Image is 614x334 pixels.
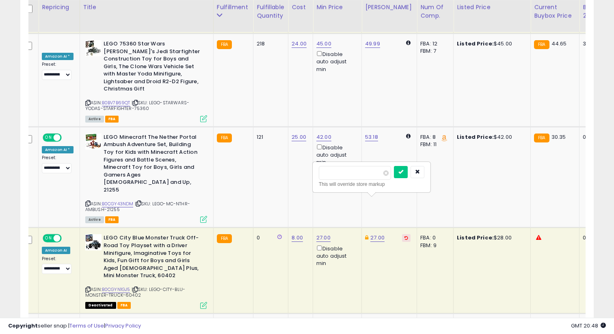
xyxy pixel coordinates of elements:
div: 31% [583,40,610,47]
div: Fulfillable Quantity [257,3,285,20]
div: 121 [257,134,282,141]
small: FBA [217,40,232,49]
a: 24.00 [292,40,307,48]
div: Cost [292,3,309,12]
a: B0BV7B69QT [102,99,130,106]
a: 27.00 [316,234,331,242]
span: All listings currently available for purchase on Amazon [85,116,104,123]
div: Num of Comp. [420,3,450,20]
b: LEGO Minecraft The Nether Portal Ambush Adventure Set, Building Toy for Kids with Minecraft Actio... [104,134,202,196]
span: FBA [105,116,119,123]
a: 53.18 [365,133,378,141]
div: Listed Price [457,3,527,12]
div: FBA: 8 [420,134,447,141]
div: Preset: [42,62,74,80]
a: 27.00 [370,234,385,242]
strong: Copyright [8,322,38,330]
div: 0% [583,234,610,241]
div: Disable auto adjust min [316,143,355,166]
span: 30.35 [551,133,566,141]
img: 518f1VS+yBL._SL40_.jpg [85,40,102,56]
div: Current Buybox Price [534,3,576,20]
div: Preset: [42,256,74,274]
span: | SKU: LEGO-CITY-BLU-MONSTER-TRUCK-60402 [85,286,185,298]
span: FBA [105,216,119,223]
div: 218 [257,40,282,47]
small: FBA [534,134,549,142]
div: $42.00 [457,134,524,141]
i: This overrides the store level Dynamic Max Price for this listing [365,235,368,240]
div: 0% [583,134,610,141]
i: Revert to store-level Dynamic Max Price [404,236,408,240]
span: FBA [117,302,131,309]
b: Listed Price: [457,40,494,47]
div: $45.00 [457,40,524,47]
b: Listed Price: [457,234,494,241]
div: FBA: 0 [420,234,447,241]
small: FBA [217,134,232,142]
div: Disable auto adjust min [316,244,355,267]
div: Repricing [42,3,76,12]
span: ON [43,134,54,141]
div: Min Price [316,3,358,12]
span: OFF [61,134,74,141]
div: $28.00 [457,234,524,241]
div: ASIN: [85,40,207,121]
span: OFF [61,235,74,242]
div: Fulfillment [217,3,250,12]
div: FBM: 11 [420,141,447,148]
b: Listed Price: [457,133,494,141]
a: 49.99 [365,40,380,48]
b: LEGO 75360 Star Wars [PERSON_NAME]'s Jedi Starfighter Construction Toy for Boys and Girls, The Cl... [104,40,202,95]
div: Amazon AI * [42,146,74,153]
small: FBA [217,234,232,243]
a: B0CGY43NDM [102,200,134,207]
div: FBM: 7 [420,47,447,55]
div: Title [83,3,210,12]
div: Amazon AI * [42,53,74,60]
a: 8.00 [292,234,303,242]
span: All listings that are unavailable for purchase on Amazon for any reason other than out-of-stock [85,302,116,309]
b: LEGO City Blue Monster Truck Off-Road Toy Playset with a Driver Minifigure, Imaginative Toys for ... [104,234,202,281]
div: FBA: 12 [420,40,447,47]
a: 42.00 [316,133,331,141]
div: [PERSON_NAME] [365,3,413,12]
small: FBA [534,40,549,49]
a: 25.00 [292,133,306,141]
div: BB Share 24h. [583,3,612,20]
span: 44.65 [551,40,567,47]
div: This will override store markup [319,180,424,188]
a: 45.00 [316,40,331,48]
div: ASIN: [85,134,207,222]
div: 0 [257,234,282,241]
img: 51zVEw39r8L._SL40_.jpg [85,234,102,250]
span: ON [43,235,54,242]
a: B0CGYN1GJ5 [102,286,130,293]
div: seller snap | | [8,322,141,330]
img: 51WidN4oPeL._SL40_.jpg [85,134,102,150]
div: Disable auto adjust min [316,50,355,73]
a: Privacy Policy [105,322,141,330]
a: Terms of Use [69,322,104,330]
div: FBM: 9 [420,242,447,249]
div: Preset: [42,155,74,173]
div: ASIN: [85,234,207,308]
span: | SKU: LEGO-MC-NTHR-AMBUSH-21255 [85,200,190,213]
span: 2025-10-8 20:48 GMT [571,322,606,330]
span: | SKU: LEGO-STARWARS-YODAS-STARFIGHTER-75360 [85,99,189,112]
div: Amazon AI [42,247,70,254]
span: All listings currently available for purchase on Amazon [85,216,104,223]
